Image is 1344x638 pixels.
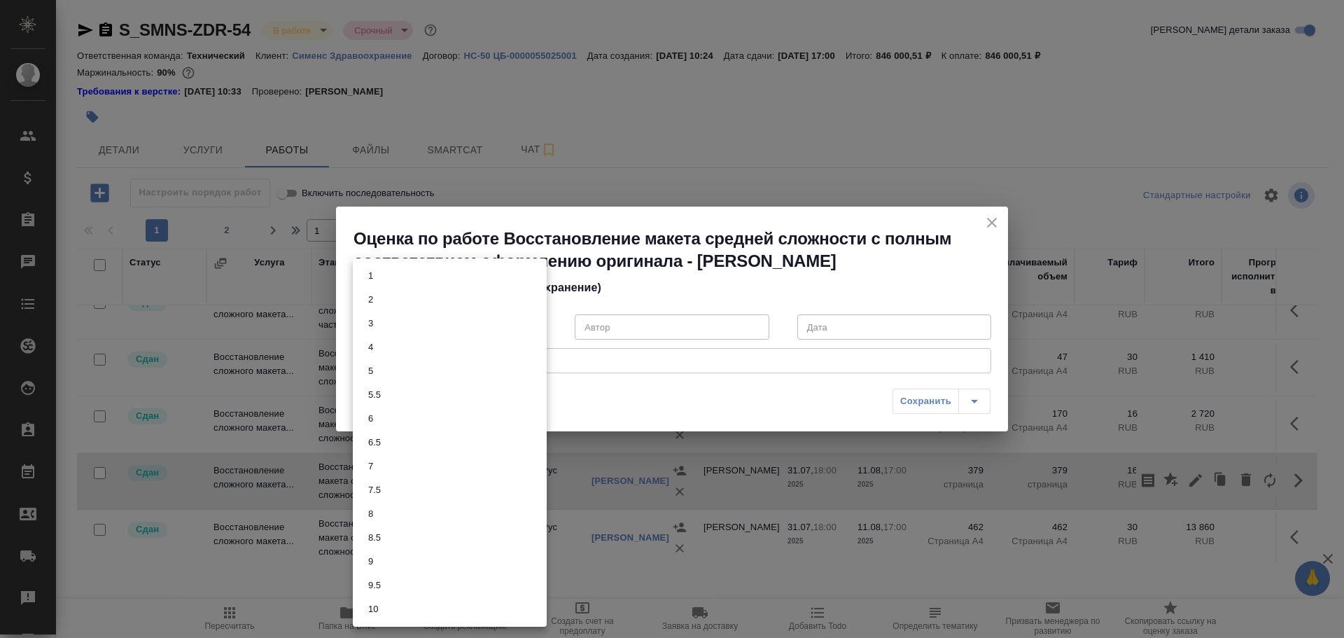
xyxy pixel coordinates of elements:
[364,268,377,284] button: 1
[364,530,385,546] button: 8.5
[364,506,377,522] button: 8
[364,602,382,617] button: 10
[364,363,377,379] button: 5
[364,316,377,331] button: 3
[364,435,385,450] button: 6.5
[364,483,385,498] button: 7.5
[364,578,385,593] button: 9.5
[364,340,377,355] button: 4
[364,411,377,427] button: 6
[364,554,377,569] button: 9
[364,292,377,307] button: 2
[364,387,385,403] button: 5.5
[364,459,377,474] button: 7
